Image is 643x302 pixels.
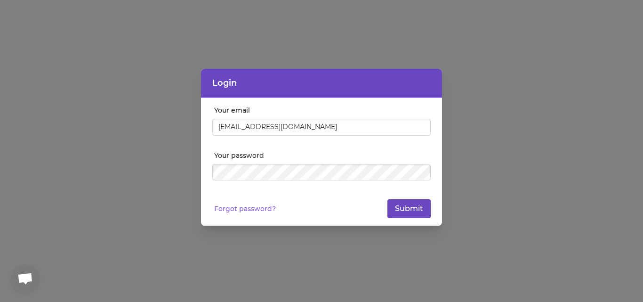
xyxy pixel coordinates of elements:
input: Email [212,119,431,136]
button: Submit [387,199,431,218]
header: Login [201,69,442,98]
label: Your password [214,151,431,160]
div: Open chat [11,264,40,293]
a: Forgot password? [214,204,276,213]
label: Your email [214,106,431,115]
